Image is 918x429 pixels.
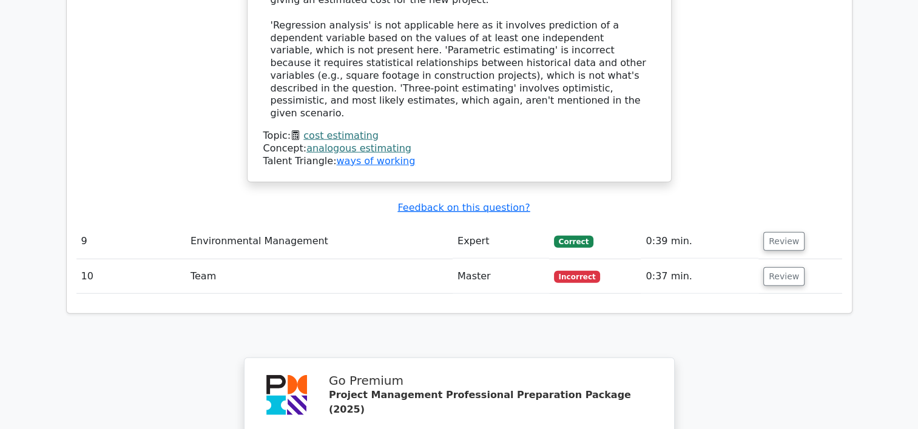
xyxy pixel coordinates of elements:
[263,130,655,142] div: Topic:
[554,236,593,248] span: Correct
[763,267,805,286] button: Review
[76,259,186,294] td: 10
[306,142,411,154] a: analogous estimating
[641,259,758,294] td: 0:37 min.
[453,259,549,294] td: Master
[186,224,453,259] td: Environmental Management
[641,224,758,259] td: 0:39 min.
[263,142,655,155] div: Concept:
[186,259,453,294] td: Team
[453,224,549,259] td: Expert
[554,271,601,283] span: Incorrect
[336,155,415,167] a: ways of working
[76,224,186,259] td: 9
[397,202,530,213] a: Feedback on this question?
[303,130,379,141] a: cost estimating
[763,232,805,251] button: Review
[263,130,655,167] div: Talent Triangle:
